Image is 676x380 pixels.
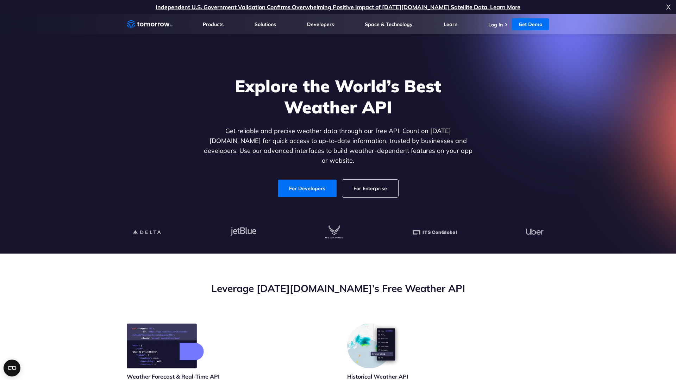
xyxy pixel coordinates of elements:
a: Space & Technology [365,21,413,27]
h2: Leverage [DATE][DOMAIN_NAME]’s Free Weather API [127,282,549,295]
a: For Enterprise [342,180,398,197]
a: Get Demo [512,18,549,30]
button: Open CMP widget [4,360,20,376]
a: For Developers [278,180,337,197]
a: Solutions [255,21,276,27]
p: Get reliable and precise weather data through our free API. Count on [DATE][DOMAIN_NAME] for quic... [202,126,474,166]
a: Developers [307,21,334,27]
a: Independent U.S. Government Validation Confirms Overwhelming Positive Impact of [DATE][DOMAIN_NAM... [156,4,520,11]
a: Home link [127,19,173,30]
a: Products [203,21,224,27]
h1: Explore the World’s Best Weather API [202,75,474,118]
a: Log In [488,21,503,28]
a: Learn [444,21,457,27]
